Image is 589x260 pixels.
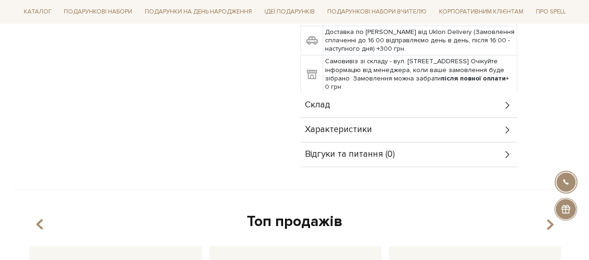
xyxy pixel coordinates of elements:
[532,5,569,19] a: Про Spell
[26,212,564,232] div: Топ продажів
[435,5,527,19] a: Корпоративним клієнтам
[261,5,318,19] a: Ідеї подарунків
[305,126,372,134] span: Характеристики
[441,74,506,82] b: після повної оплати
[141,5,256,19] a: Подарунки на День народження
[20,5,55,19] a: Каталог
[305,150,395,159] span: Відгуки та питання (0)
[323,55,517,93] td: Самовивіз зі складу - вул. [STREET_ADDRESS] Очікуйте інформацію від менеджера, коли ваше замовлен...
[323,26,517,55] td: Доставка по [PERSON_NAME] від Uklon Delivery (Замовлення сплаченні до 16:00 відправляємо день в д...
[324,4,430,20] a: Подарункові набори Вчителю
[60,5,136,19] a: Подарункові набори
[305,101,330,109] span: Склад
